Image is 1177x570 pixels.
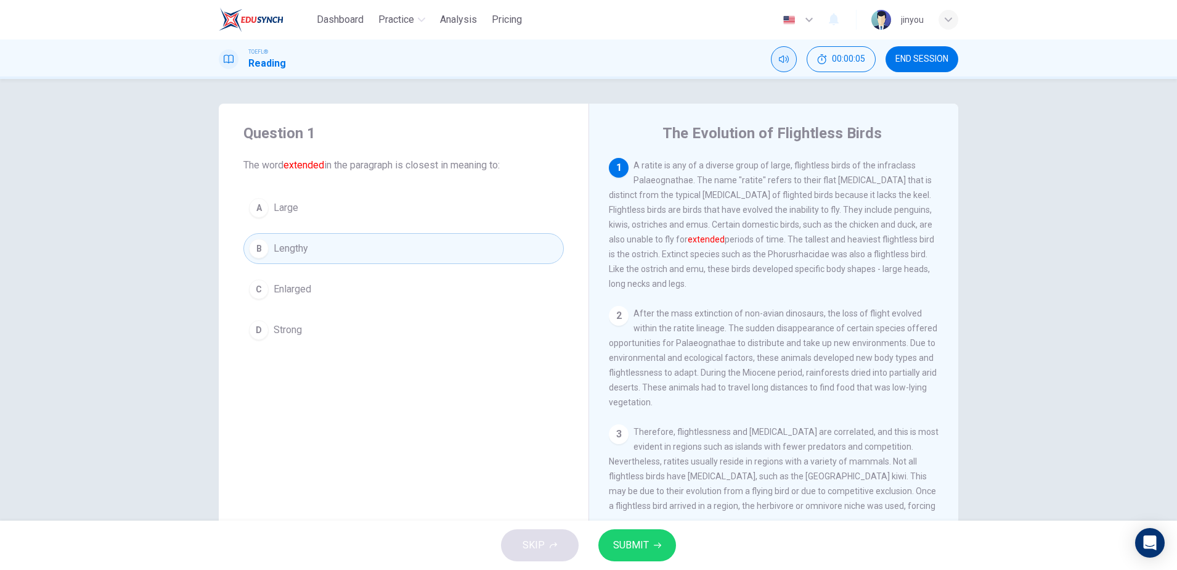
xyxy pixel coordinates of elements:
span: A ratite is any of a diverse group of large, flightless birds of the infraclass Palaeognathae. Th... [609,160,934,289]
img: en [781,15,797,25]
button: Analysis [435,9,482,31]
div: B [249,239,269,258]
font: extended [283,159,324,171]
span: Therefore, flightlessness and [MEDICAL_DATA] are correlated, and this is most evident in regions ... [609,427,939,540]
h1: Reading [248,56,286,71]
div: 2 [609,306,629,326]
span: Dashboard [317,12,364,27]
span: Large [274,200,298,215]
h4: The Evolution of Flightless Birds [662,123,882,143]
span: Lengthy [274,241,308,256]
span: TOEFL® [248,47,268,56]
img: Profile picture [871,10,891,30]
span: Analysis [440,12,477,27]
div: A [249,198,269,218]
h4: Question 1 [243,123,564,143]
button: Pricing [487,9,527,31]
button: Dashboard [312,9,369,31]
span: After the mass extinction of non-avian dinosaurs, the loss of flight evolved within the ratite li... [609,308,937,407]
button: BLengthy [243,233,564,264]
a: EduSynch logo [219,7,312,32]
div: Hide [807,46,876,72]
div: jinyou [901,12,924,27]
button: Practice [373,9,430,31]
span: SUBMIT [613,537,649,554]
span: The word in the paragraph is closest in meaning to: [243,158,564,173]
span: Enlarged [274,282,311,297]
button: DStrong [243,315,564,345]
img: EduSynch logo [219,7,283,32]
div: C [249,279,269,299]
span: 00:00:05 [832,54,865,64]
span: Pricing [492,12,522,27]
div: 3 [609,424,629,444]
button: END SESSION [886,46,958,72]
font: extended [688,234,725,244]
button: 00:00:05 [807,46,876,72]
div: D [249,320,269,340]
span: Practice [378,12,414,27]
span: Strong [274,323,302,337]
button: CEnlarged [243,274,564,305]
div: 1 [609,158,629,178]
span: END SESSION [895,54,948,64]
button: ALarge [243,192,564,223]
button: SUBMIT [598,529,676,561]
div: Open Intercom Messenger [1135,528,1165,558]
div: Mute [771,46,797,72]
